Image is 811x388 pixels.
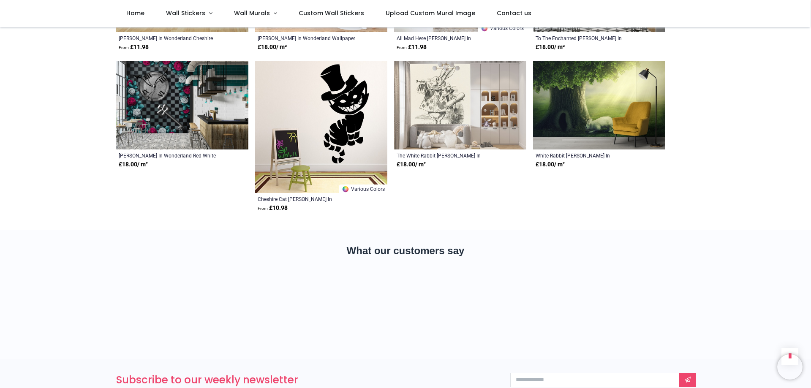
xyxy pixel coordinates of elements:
span: Upload Custom Mural Image [386,9,475,17]
a: To The Enchanted [PERSON_NAME] In Wonderland Wallpaper [536,35,637,41]
a: [PERSON_NAME] In Wonderland Red White Roses Wallpaper [119,152,220,159]
img: Alice In Wonderland Red White Roses Wall Mural Wallpaper [116,61,248,149]
span: From [119,45,129,50]
span: From [397,45,407,50]
strong: £ 11.98 [119,43,149,52]
h2: What our customers say [116,244,695,258]
strong: £ 18.00 / m² [536,160,565,169]
span: Wall Stickers [166,9,205,17]
span: Contact us [497,9,531,17]
a: [PERSON_NAME] In Wonderland Cheshire Cat Queen Set [119,35,220,41]
a: The White Rabbit [PERSON_NAME] In Wonderland Wallpaper [397,152,498,159]
strong: £ 18.00 / m² [536,43,565,52]
img: Cheshire Cat Alice In Wonderland Wall Sticker [255,61,387,193]
a: Various Colors [339,185,387,193]
span: Custom Wall Stickers [299,9,364,17]
strong: £ 18.00 / m² [397,160,426,169]
img: The White Rabbit Alice In Wonderland Wall Mural Wallpaper [394,61,526,149]
img: Color Wheel [342,185,349,193]
img: White Rabbit Alice In Wonderland Wall Mural Wallpaper [533,61,665,149]
iframe: Brevo live chat [777,354,803,380]
span: From [258,206,268,211]
strong: £ 18.00 / m² [258,43,287,52]
a: All Mad Here [PERSON_NAME] in Wonderland [397,35,498,41]
strong: £ 10.98 [258,204,288,212]
a: White Rabbit [PERSON_NAME] In Wonderland Wallpaper [536,152,637,159]
a: Cheshire Cat [PERSON_NAME] In Wonderland [258,195,359,202]
strong: £ 18.00 / m² [119,160,148,169]
span: Wall Murals [234,9,270,17]
a: [PERSON_NAME] In Wonderland Wallpaper [258,35,359,41]
a: Various Colors [478,24,526,32]
iframe: Customer reviews powered by Trustpilot [116,273,695,332]
img: Color Wheel [481,24,488,32]
h3: Subscribe to our weekly newsletter [116,373,498,387]
strong: £ 11.98 [397,43,427,52]
span: Home [126,9,144,17]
